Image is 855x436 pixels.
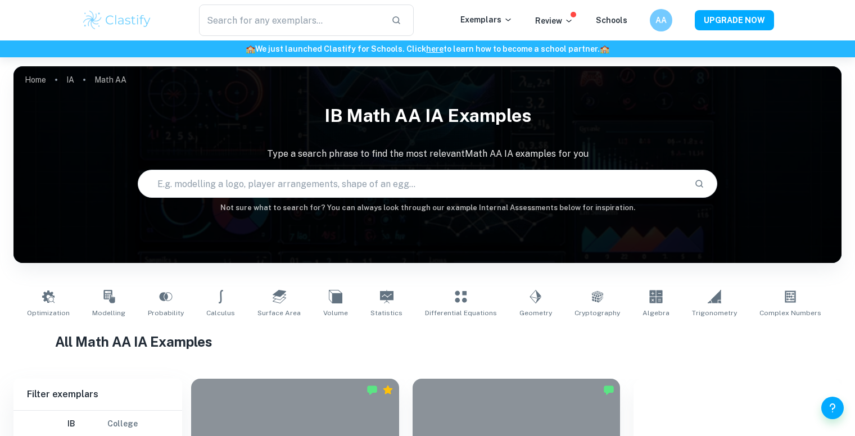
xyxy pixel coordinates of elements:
p: Math AA [94,74,126,86]
h1: All Math AA IA Examples [55,331,800,352]
h6: Not sure what to search for? You can always look through our example Internal Assessments below f... [13,202,842,214]
p: Review [535,15,573,27]
span: Trigonometry [692,308,737,318]
button: Search [690,174,709,193]
span: Probability [148,308,184,318]
span: Volume [323,308,348,318]
span: 🏫 [246,44,255,53]
button: UPGRADE NOW [695,10,774,30]
a: here [426,44,444,53]
span: Modelling [92,308,125,318]
h6: We just launched Clastify for Schools. Click to learn how to become a school partner. [2,43,853,55]
span: Algebra [643,308,669,318]
h6: AA [654,14,667,26]
img: Marked [603,384,614,396]
span: Complex Numbers [759,308,821,318]
span: Statistics [370,308,402,318]
input: E.g. modelling a logo, player arrangements, shape of an egg... [138,168,685,199]
span: Surface Area [257,308,301,318]
span: Differential Equations [425,308,497,318]
span: Calculus [206,308,235,318]
span: Geometry [519,308,552,318]
button: AA [650,9,672,31]
h6: Filter exemplars [13,379,182,410]
span: Cryptography [574,308,620,318]
a: Schools [596,16,627,25]
h1: IB Math AA IA examples [13,98,842,134]
a: Home [25,72,46,88]
input: Search for any exemplars... [199,4,383,36]
span: Optimization [27,308,70,318]
p: Type a search phrase to find the most relevant Math AA IA examples for you [13,147,842,161]
a: IA [66,72,74,88]
p: Exemplars [460,13,513,26]
img: Clastify logo [82,9,153,31]
button: Help and Feedback [821,397,844,419]
img: Marked [367,384,378,396]
span: 🏫 [600,44,609,53]
div: Premium [382,384,393,396]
